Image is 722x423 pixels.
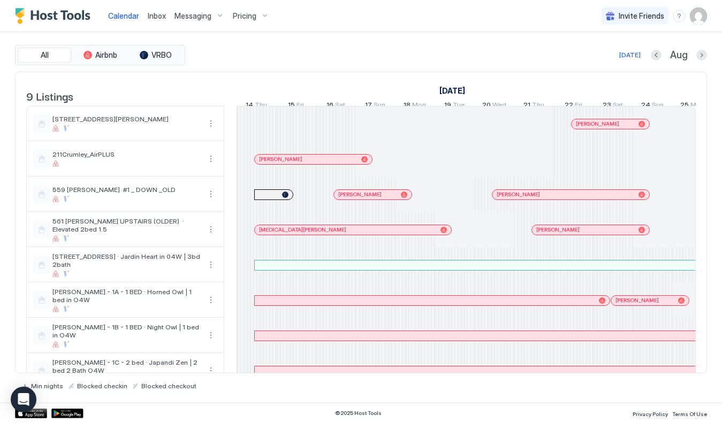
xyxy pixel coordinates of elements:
a: August 24, 2025 [639,98,666,114]
button: More options [204,258,217,271]
a: August 14, 2025 [437,83,468,98]
span: 22 [565,101,573,112]
button: More options [204,152,217,165]
button: More options [204,117,217,130]
span: Pricing [233,11,256,21]
button: More options [204,329,217,342]
span: 211Crumley_AirPLUS [52,150,200,158]
span: 20 [482,101,491,112]
button: More options [204,223,217,236]
span: Fri [297,101,304,112]
div: menu [204,294,217,306]
a: August 19, 2025 [442,98,467,114]
span: [PERSON_NAME] [615,297,659,304]
button: More options [204,364,217,377]
span: Privacy Policy [633,411,668,417]
span: [PERSON_NAME] [338,191,382,198]
span: 23 [603,101,611,112]
a: August 23, 2025 [600,98,626,114]
a: August 25, 2025 [678,98,707,114]
span: Sun [374,101,385,112]
a: August 17, 2025 [362,98,388,114]
div: menu [673,10,686,22]
a: Privacy Policy [633,407,668,419]
div: [DATE] [619,50,641,60]
div: Open Intercom Messenger [11,387,36,412]
span: © 2025 Host Tools [335,410,382,417]
div: menu [204,152,217,165]
span: [STREET_ADDRESS] · Jardin Heart in 04W | 3bd 2bath [52,252,200,268]
span: Wed [492,101,506,112]
span: Blocked checkin [77,382,127,390]
a: Host Tools Logo [15,8,95,24]
button: VRBO [129,48,183,63]
span: 14 [246,101,253,112]
span: 21 [523,101,530,112]
button: More options [204,294,217,306]
span: Thu [255,101,267,112]
button: Next month [696,50,707,60]
a: August 20, 2025 [480,98,509,114]
span: [PERSON_NAME] [259,156,302,163]
a: App Store [15,409,47,418]
div: tab-group [15,45,185,65]
span: 561 [PERSON_NAME] UPSTAIRS (OLDER) · Elevated 2bed 1.5 [52,217,200,233]
span: Airbnb [95,50,117,60]
div: User profile [690,7,707,25]
span: Blocked checkout [141,382,196,390]
span: Terms Of Use [672,411,707,417]
div: menu [204,188,217,201]
span: Sat [335,101,345,112]
a: August 22, 2025 [562,98,585,114]
span: [STREET_ADDRESS][PERSON_NAME] [52,115,200,123]
button: All [18,48,71,63]
span: Calendar [108,11,139,20]
span: [PERSON_NAME] - 1A - 1 BED · Horned Owl | 1 bed in O4W [52,288,200,304]
span: [PERSON_NAME] - 1C - 2 bed · Japandi Zen | 2 bed 2 Bath O4W [52,358,200,374]
span: [MEDICAL_DATA][PERSON_NAME] [259,226,346,233]
span: Min nights [31,382,63,390]
span: VRBO [151,50,172,60]
span: Aug [670,49,688,61]
div: menu [204,329,217,342]
span: Inbox [148,11,166,20]
a: Terms Of Use [672,407,707,419]
span: Thu [532,101,544,112]
span: 9 Listings [26,88,73,104]
span: 18 [404,101,411,112]
div: menu [204,223,217,236]
span: [PERSON_NAME] [497,191,540,198]
a: Google Play Store [51,409,83,418]
div: menu [204,364,217,377]
a: August 15, 2025 [285,98,307,114]
span: Mon [412,101,426,112]
span: Mon [690,101,704,112]
span: 19 [444,101,451,112]
span: Sun [652,101,664,112]
a: August 18, 2025 [401,98,429,114]
button: Airbnb [73,48,127,63]
span: Fri [575,101,582,112]
span: Invite Friends [619,11,664,21]
span: 24 [641,101,650,112]
span: [PERSON_NAME] [576,120,619,127]
span: 25 [680,101,689,112]
button: More options [204,188,217,201]
span: 559 [PERSON_NAME] #1 _ DOWN _OLD [52,186,200,194]
a: Inbox [148,10,166,21]
span: 17 [365,101,372,112]
span: All [41,50,49,60]
a: August 16, 2025 [324,98,348,114]
button: Previous month [651,50,662,60]
span: Messaging [174,11,211,21]
span: [PERSON_NAME] [536,226,580,233]
span: Tue [453,101,465,112]
span: 16 [326,101,333,112]
div: menu [204,258,217,271]
a: August 14, 2025 [243,98,270,114]
span: Sat [613,101,623,112]
span: 15 [288,101,295,112]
